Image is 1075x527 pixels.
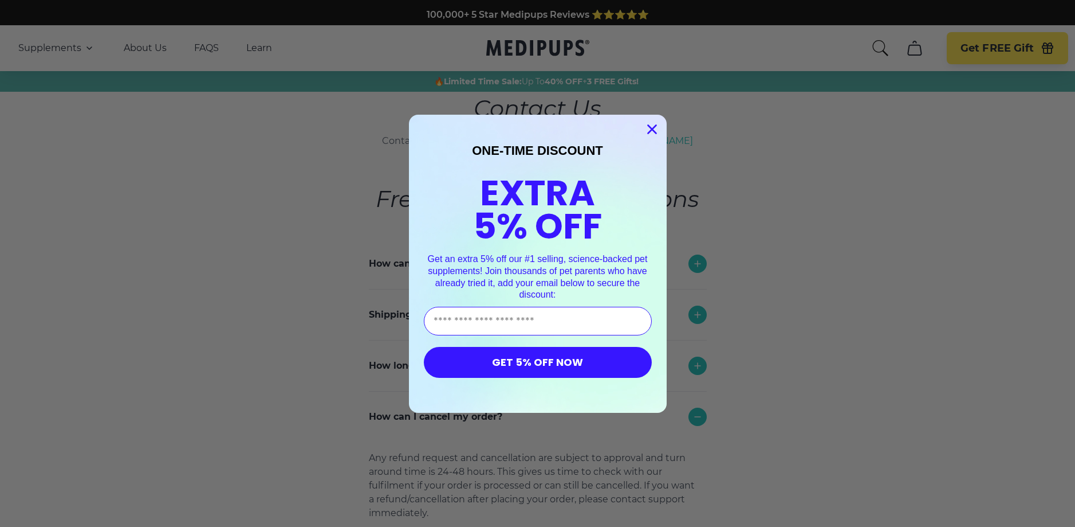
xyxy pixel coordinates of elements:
span: ONE-TIME DISCOUNT [472,143,603,158]
span: Get an extra 5% off our #1 selling, science-backed pet supplements! Join thousands of pet parents... [428,254,648,299]
button: Close dialog [642,119,662,139]
button: GET 5% OFF NOW [424,347,652,378]
span: 5% OFF [473,201,602,251]
span: EXTRA [480,168,595,218]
